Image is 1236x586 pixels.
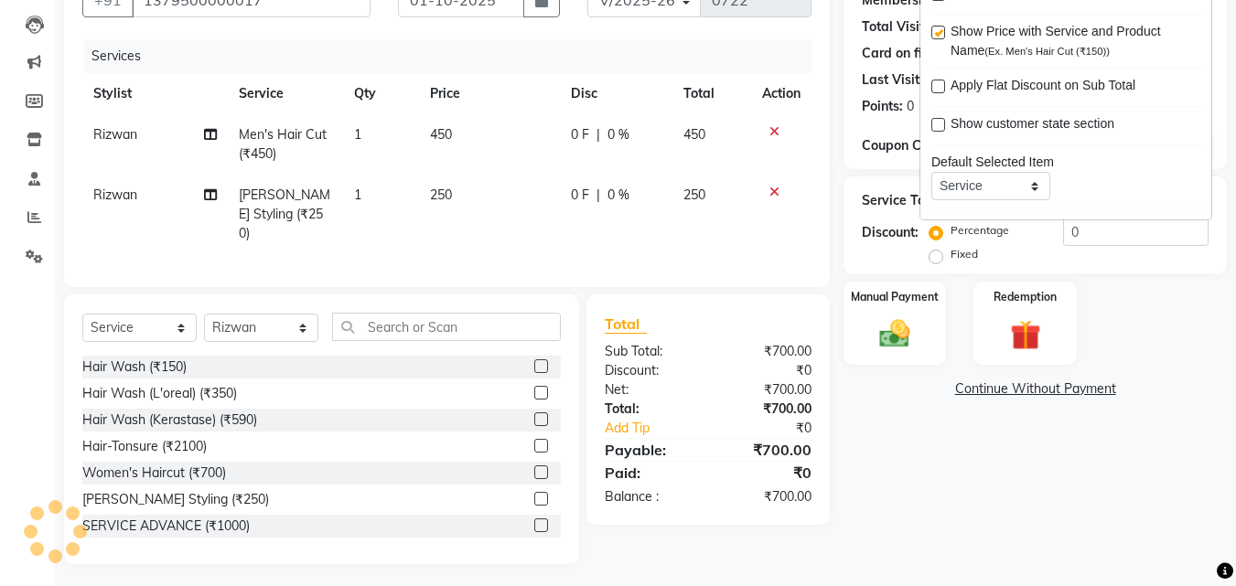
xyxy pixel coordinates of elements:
div: ₹0 [728,419,826,438]
img: _gift.svg [1001,316,1050,354]
span: 0 % [607,125,629,144]
div: Total: [591,400,708,419]
div: ₹0 [708,462,825,484]
a: Continue Without Payment [847,379,1223,399]
input: Search or Scan [332,313,561,341]
span: Apply Flat Discount on Sub Total [951,76,1135,99]
th: Price [419,73,560,114]
th: Service [228,73,342,114]
span: Rizwan [93,126,137,143]
span: [PERSON_NAME] Styling (₹250) [239,186,330,241]
div: Card on file: [862,44,937,63]
span: | [597,186,600,205]
div: ₹0 [708,361,825,380]
th: Qty [343,73,419,114]
span: 1 [354,126,361,143]
a: Add Tip [591,419,727,438]
th: Action [751,73,811,114]
div: Net: [591,380,708,400]
div: Balance : [591,487,708,506]
span: 250 [430,186,452,203]
div: Service Total: [862,191,945,210]
span: Men's Hair Cut (₹450) [239,126,327,162]
div: Paid: [591,462,708,484]
span: | [597,125,600,144]
th: Stylist [82,73,228,114]
div: Hair Wash (₹150) [82,357,187,377]
div: Women's Haircut (₹700) [82,463,226,483]
th: Total [672,73,752,114]
div: Last Visit: [862,70,923,90]
span: Rizwan [93,186,137,203]
span: 1 [354,186,361,203]
div: ₹700.00 [708,487,825,506]
span: 450 [430,126,452,143]
img: _cash.svg [870,316,919,351]
div: Points: [862,97,903,116]
div: SERVICE ADVANCE (₹1000) [82,517,250,536]
span: Total [605,314,647,334]
div: Hair Wash (L'oreal) (₹350) [82,384,237,403]
label: Redemption [994,289,1057,305]
div: ₹700.00 [708,342,825,361]
div: Services [84,39,825,73]
span: Show customer state section [951,114,1114,137]
div: Total Visits: [862,17,934,37]
div: Discount: [862,223,919,242]
div: ₹700.00 [708,439,825,461]
span: Show Price with Service and Product Name [951,22,1186,60]
div: [PERSON_NAME] Styling (₹250) [82,490,269,509]
div: ₹700.00 [708,400,825,419]
div: Coupon Code [862,136,977,155]
div: ₹700.00 [708,380,825,400]
label: Percentage [951,222,1009,239]
span: 0 F [571,125,589,144]
div: 0 [907,97,914,116]
span: 250 [683,186,705,203]
div: Sub Total: [591,342,708,361]
span: 0 % [607,186,629,205]
th: Disc [560,73,672,114]
label: Manual Payment [851,289,939,305]
div: Discount: [591,361,708,380]
div: Hair-Tonsure (₹2100) [82,437,207,456]
span: 0 F [571,186,589,205]
div: Hair Wash (Kerastase) (₹590) [82,410,257,430]
div: Payable: [591,439,708,461]
span: (Ex. Men's Hair Cut (₹150)) [984,46,1110,57]
label: Fixed [951,246,978,262]
div: Default Selected Item [931,153,1200,172]
span: 450 [683,126,705,143]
